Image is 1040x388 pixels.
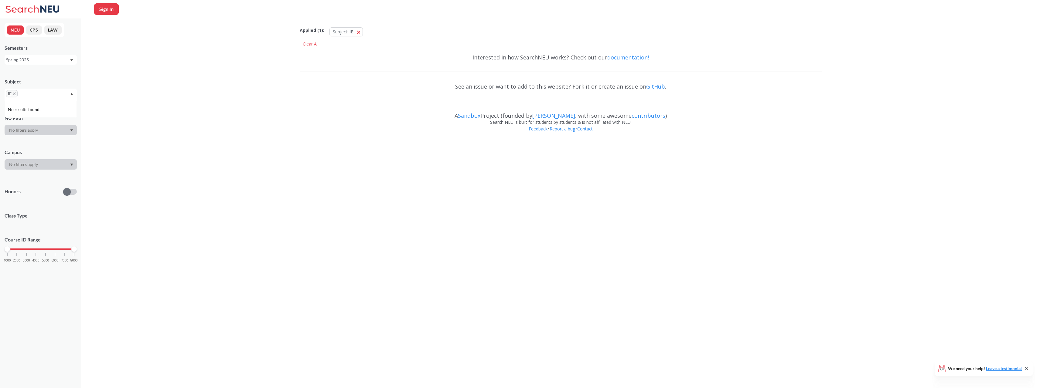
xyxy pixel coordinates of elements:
[5,89,77,101] div: IEX to remove pillDropdown arrowNo results found.
[333,29,353,35] span: Subject: IE
[300,107,822,119] div: A Project (founded by , with some awesome )
[42,259,49,262] span: 5000
[607,54,649,61] a: documentation!
[44,25,62,35] button: LAW
[32,259,39,262] span: 4000
[300,49,822,66] div: Interested in how SearchNEU works? Check out our
[5,55,77,65] div: Spring 2025Dropdown arrow
[70,164,73,166] svg: Dropdown arrow
[458,112,480,119] a: Sandbox
[5,115,77,121] div: NU Path
[632,112,665,119] a: contributors
[26,25,42,35] button: CPS
[7,25,24,35] button: NEU
[646,83,665,90] a: GitHub
[70,259,78,262] span: 8000
[532,112,575,119] a: [PERSON_NAME]
[986,366,1022,371] a: Leave a testimonial
[300,126,822,141] div: • •
[5,125,77,135] div: Dropdown arrow
[51,259,59,262] span: 6000
[5,212,77,219] span: Class Type
[5,236,77,243] p: Course ID Range
[300,119,822,126] div: Search NEU is built for students by students & is not affiliated with NEU.
[13,259,20,262] span: 2000
[300,27,324,34] span: Applied ( 1 ):
[948,366,1022,371] span: We need your help!
[70,129,73,132] svg: Dropdown arrow
[5,149,77,156] div: Campus
[94,3,119,15] button: Sign In
[5,159,77,170] div: Dropdown arrow
[300,78,822,95] div: See an issue or want to add to this website? Fork it or create an issue on .
[5,188,21,195] p: Honors
[300,39,322,49] div: Clear All
[70,59,73,62] svg: Dropdown arrow
[70,93,73,95] svg: Dropdown arrow
[6,56,70,63] div: Spring 2025
[13,93,16,95] svg: X to remove pill
[61,259,68,262] span: 7000
[5,45,77,51] div: Semesters
[23,259,30,262] span: 3000
[6,90,18,97] span: IEX to remove pill
[577,126,593,132] a: Contact
[5,78,77,85] div: Subject
[528,126,548,132] a: Feedback
[549,126,575,132] a: Report a bug
[8,106,42,113] span: No results found.
[329,27,363,36] button: Subject: IE
[4,259,11,262] span: 1000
